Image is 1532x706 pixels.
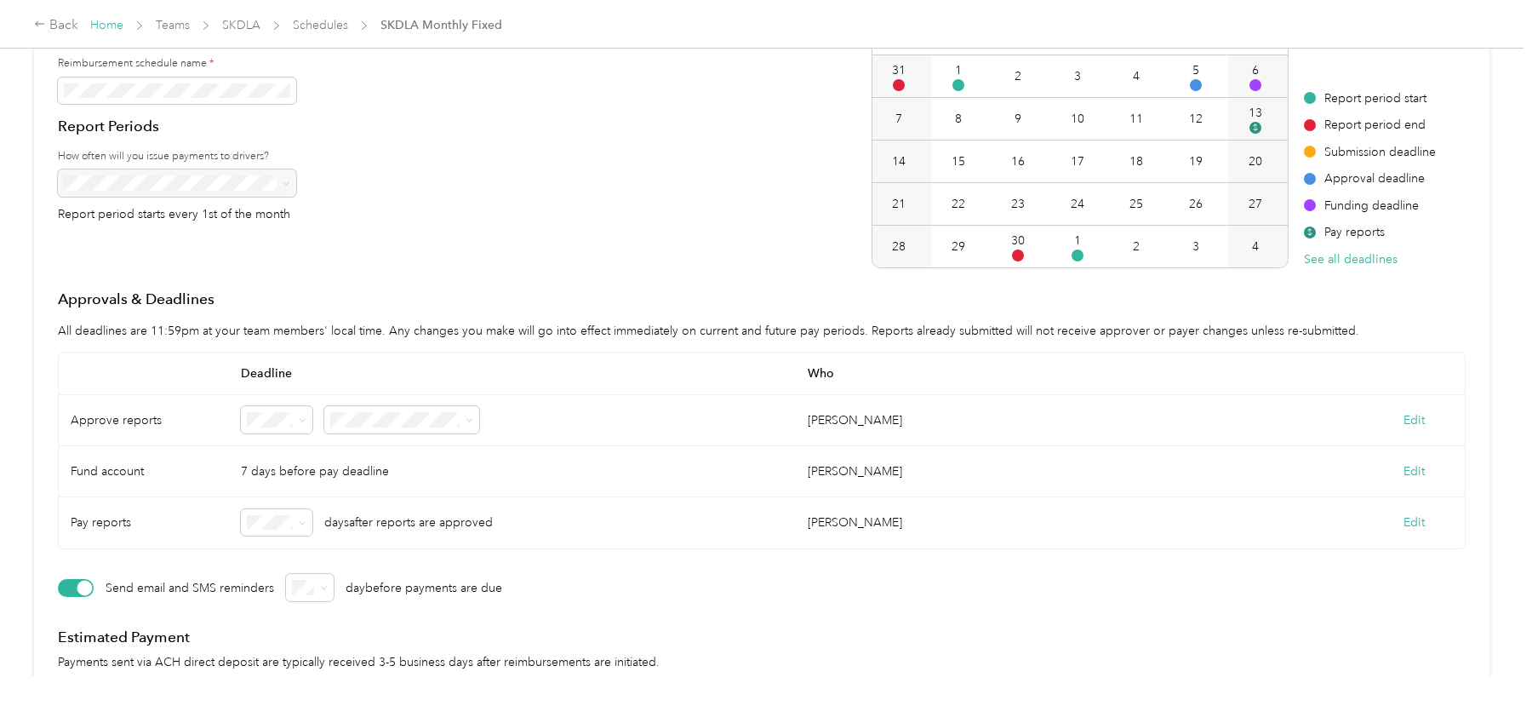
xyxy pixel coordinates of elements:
[1129,195,1143,213] div: 25
[58,322,1466,340] p: All deadlines are 11:59pm at your team members' local time. Any changes you make will go into eff...
[1129,110,1143,128] div: 11
[34,15,78,36] div: Back
[1189,195,1203,213] div: 26
[1015,110,1021,128] div: 9
[1252,61,1259,79] div: 6
[59,497,229,548] div: Pay reports
[1437,611,1532,706] iframe: Everlance-gr Chat Button Frame
[1304,197,1437,215] div: Funding deadline
[58,149,296,164] label: How often will you issue payments to drivers?
[1015,67,1021,85] div: 2
[1304,116,1437,134] div: Report period end
[59,395,229,446] div: Approve reports
[895,110,902,128] div: 7
[293,18,348,32] a: Schedules
[58,627,1466,648] h4: Estimated Payment
[1133,238,1140,255] div: 2
[955,61,962,79] div: 1
[808,462,902,480] div: [PERSON_NAME]
[380,16,502,34] span: SKDLA Monthly Fixed
[1304,169,1437,187] div: Approval deadline
[1403,411,1425,429] button: Edit
[1071,110,1084,128] div: 10
[1304,223,1437,241] div: Pay reports
[808,411,902,429] div: [PERSON_NAME]
[106,570,274,606] p: Send email and SMS reminders
[58,56,296,72] label: Reimbursement schedule name
[1249,122,1261,134] span: $
[1011,195,1025,213] div: 23
[1304,227,1316,238] span: $
[892,61,906,79] div: 31
[156,18,190,32] a: Teams
[346,579,502,597] p: day before payments are due
[1011,232,1025,250] div: 30
[808,514,902,531] div: [PERSON_NAME]
[1011,152,1025,170] div: 16
[796,353,1363,395] span: Who
[955,110,962,128] div: 8
[58,653,1466,671] p: Payments sent via ACH direct deposit are typically received 3-5 business days after reimbursement...
[324,514,493,531] p: days after reports are approved
[1304,250,1398,268] button: See all deadlines
[1252,238,1259,255] div: 4
[1189,110,1203,128] div: 12
[1249,104,1262,122] div: 13
[892,238,906,255] div: 28
[1192,61,1199,79] div: 5
[222,18,260,32] a: SKDLA
[1304,89,1437,107] div: Report period start
[1129,152,1143,170] div: 18
[1133,67,1140,85] div: 4
[892,195,906,213] div: 21
[1074,67,1081,85] div: 3
[58,209,296,221] p: Report period starts every 1st of the month
[1304,143,1437,161] div: Submission deadline
[1403,514,1425,531] button: Edit
[90,18,123,32] a: Home
[58,289,1466,310] h4: Approvals & Deadlines
[1249,152,1262,170] div: 20
[952,238,965,255] div: 29
[1071,195,1084,213] div: 24
[58,116,296,137] h4: Report Periods
[1071,152,1084,170] div: 17
[59,446,229,497] div: Fund account
[1192,238,1199,255] div: 3
[1249,195,1262,213] div: 27
[1403,462,1425,480] button: Edit
[952,152,965,170] div: 15
[1074,232,1081,250] div: 1
[952,195,965,213] div: 22
[1189,152,1203,170] div: 19
[229,353,796,395] span: Deadline
[892,152,906,170] div: 14
[229,446,796,497] div: 7 days before pay deadline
